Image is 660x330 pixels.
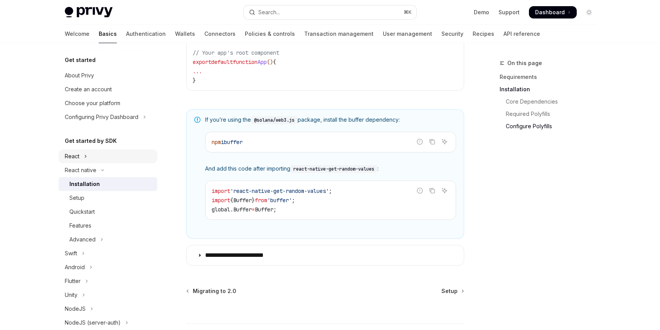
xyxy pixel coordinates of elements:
a: Recipes [473,25,494,43]
div: Create an account [65,85,112,94]
div: React native [65,166,96,175]
span: Setup [441,287,458,295]
button: Ask AI [439,186,450,196]
span: Buffer [233,206,252,213]
span: export [193,59,211,65]
a: Policies & controls [245,25,295,43]
a: Transaction management [304,25,374,43]
a: Core Dependencies [500,95,601,108]
span: default [211,59,233,65]
div: Choose your platform [65,99,120,108]
div: Configuring Privy Dashboard [65,112,138,122]
div: Installation [69,179,100,189]
a: Welcome [65,25,89,43]
a: User management [383,25,432,43]
span: = [252,206,255,213]
span: import [212,188,230,194]
div: Advanced [69,235,96,244]
h5: Get started [65,55,96,65]
span: function [233,59,258,65]
a: Requirements [500,71,601,83]
button: Toggle Swift section [59,246,157,260]
a: Wallets [175,25,195,43]
div: Search... [258,8,280,17]
span: ; [329,188,332,194]
span: from [255,197,267,204]
span: { [273,59,276,65]
div: Quickstart [69,207,95,216]
span: ⌘ K [404,9,412,15]
span: import [212,197,230,204]
h5: Get started by SDK [65,136,117,146]
span: npm [212,139,221,146]
button: Open search [244,5,416,19]
a: Setup [441,287,463,295]
code: react-native-get-random-values [290,165,377,173]
a: Create an account [59,82,157,96]
span: i [221,139,224,146]
span: Buffer [233,197,252,204]
a: API reference [503,25,540,43]
span: } [252,197,255,204]
a: Dashboard [529,6,577,18]
button: Toggle NodeJS (server-auth) section [59,316,157,330]
button: Toggle dark mode [583,6,595,18]
span: buffer [224,139,242,146]
button: Toggle Android section [59,260,157,274]
span: Dashboard [535,8,565,16]
a: Support [498,8,520,16]
span: () [267,59,273,65]
a: Choose your platform [59,96,157,110]
button: Toggle Flutter section [59,274,157,288]
span: 'buffer' [267,197,292,204]
div: Flutter [65,276,81,286]
div: Android [65,263,85,272]
span: } [193,77,196,84]
a: Required Polyfills [500,108,601,120]
a: Setup [59,191,157,205]
span: . [230,206,233,213]
button: Toggle NodeJS section [59,302,157,316]
a: Basics [99,25,117,43]
div: React [65,152,79,161]
button: Copy the contents from the code block [427,186,437,196]
span: global [212,206,230,213]
span: On this page [507,59,542,68]
div: Unity [65,290,77,300]
span: Migrating to 2.0 [193,287,236,295]
div: Setup [69,193,84,203]
a: Connectors [204,25,236,43]
div: Features [69,221,91,230]
a: Demo [474,8,489,16]
a: Installation [500,83,601,95]
svg: Note [194,117,200,123]
button: Report incorrect code [415,137,425,147]
span: { [230,197,233,204]
button: Report incorrect code [415,186,425,196]
a: Quickstart [59,205,157,219]
span: Buffer [255,206,273,213]
div: NodeJS [65,304,86,313]
span: And add this code after importing : [205,165,456,173]
button: Copy the contents from the code block [427,137,437,147]
span: ; [273,206,276,213]
a: Authentication [126,25,166,43]
span: App [258,59,267,65]
button: Toggle Advanced section [59,233,157,246]
div: Swift [65,249,77,258]
span: ; [292,197,295,204]
span: // Your app's root component [193,49,279,56]
img: light logo [65,7,113,18]
code: @solana/web3.js [251,116,298,124]
span: If you’re using the package, install the buffer dependency: [205,116,456,124]
button: Toggle React native section [59,163,157,177]
a: Configure Polyfills [500,120,601,132]
button: Toggle Configuring Privy Dashboard section [59,110,157,124]
button: Ask AI [439,137,450,147]
a: About Privy [59,69,157,82]
div: About Privy [65,71,94,80]
button: Toggle Unity section [59,288,157,302]
button: Toggle React section [59,149,157,163]
a: Features [59,219,157,233]
a: Migrating to 2.0 [187,287,236,295]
